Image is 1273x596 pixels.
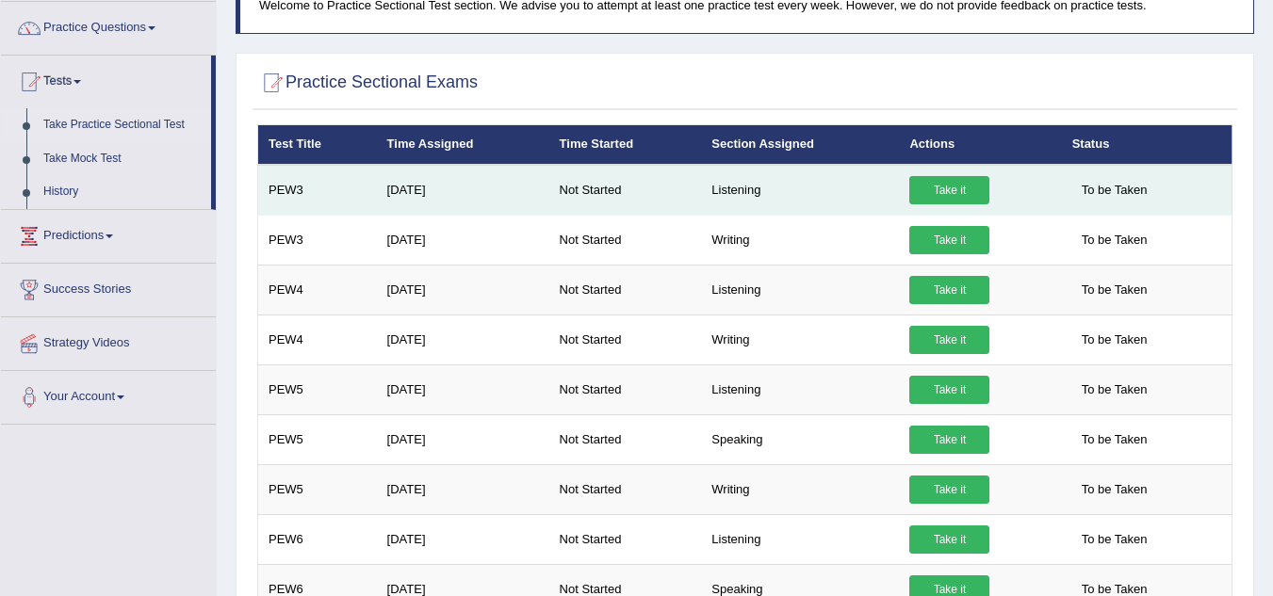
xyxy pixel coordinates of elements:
td: PEW6 [258,514,377,564]
td: [DATE] [377,464,549,514]
a: Take it [909,176,989,204]
td: Not Started [549,414,702,464]
td: [DATE] [377,265,549,314]
a: Practice Questions [1,2,216,49]
td: Not Started [549,514,702,564]
a: Take Mock Test [35,142,211,176]
td: Listening [701,364,899,414]
td: Not Started [549,165,702,216]
a: Take it [909,475,989,504]
td: Speaking [701,414,899,464]
a: History [35,175,211,209]
span: To be Taken [1072,326,1157,354]
a: Take it [909,276,989,304]
a: Tests [1,56,211,103]
td: [DATE] [377,414,549,464]
a: Take Practice Sectional Test [35,108,211,142]
a: Predictions [1,210,216,257]
td: PEW5 [258,414,377,464]
td: Writing [701,314,899,364]
td: [DATE] [377,364,549,414]
a: Take it [909,326,989,354]
td: [DATE] [377,165,549,216]
th: Time Assigned [377,125,549,165]
span: To be Taken [1072,376,1157,404]
td: PEW4 [258,314,377,364]
th: Actions [899,125,1061,165]
td: [DATE] [377,215,549,265]
th: Status [1062,125,1232,165]
td: Not Started [549,215,702,265]
a: Success Stories [1,264,216,311]
th: Time Started [549,125,702,165]
td: [DATE] [377,314,549,364]
span: To be Taken [1072,226,1157,254]
td: Not Started [549,464,702,514]
a: Take it [909,226,989,254]
td: PEW3 [258,215,377,265]
td: [DATE] [377,514,549,564]
th: Section Assigned [701,125,899,165]
td: PEW4 [258,265,377,314]
span: To be Taken [1072,176,1157,204]
td: PEW5 [258,364,377,414]
td: Writing [701,464,899,514]
span: To be Taken [1072,525,1157,554]
td: Not Started [549,364,702,414]
a: Take it [909,376,989,404]
td: Listening [701,165,899,216]
td: Writing [701,215,899,265]
span: To be Taken [1072,475,1157,504]
td: Not Started [549,265,702,314]
span: To be Taken [1072,426,1157,454]
a: Strategy Videos [1,317,216,364]
a: Your Account [1,371,216,418]
td: Listening [701,514,899,564]
a: Take it [909,525,989,554]
span: To be Taken [1072,276,1157,304]
a: Take it [909,426,989,454]
td: Listening [701,265,899,314]
h2: Practice Sectional Exams [257,69,478,97]
th: Test Title [258,125,377,165]
td: PEW5 [258,464,377,514]
td: Not Started [549,314,702,364]
td: PEW3 [258,165,377,216]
